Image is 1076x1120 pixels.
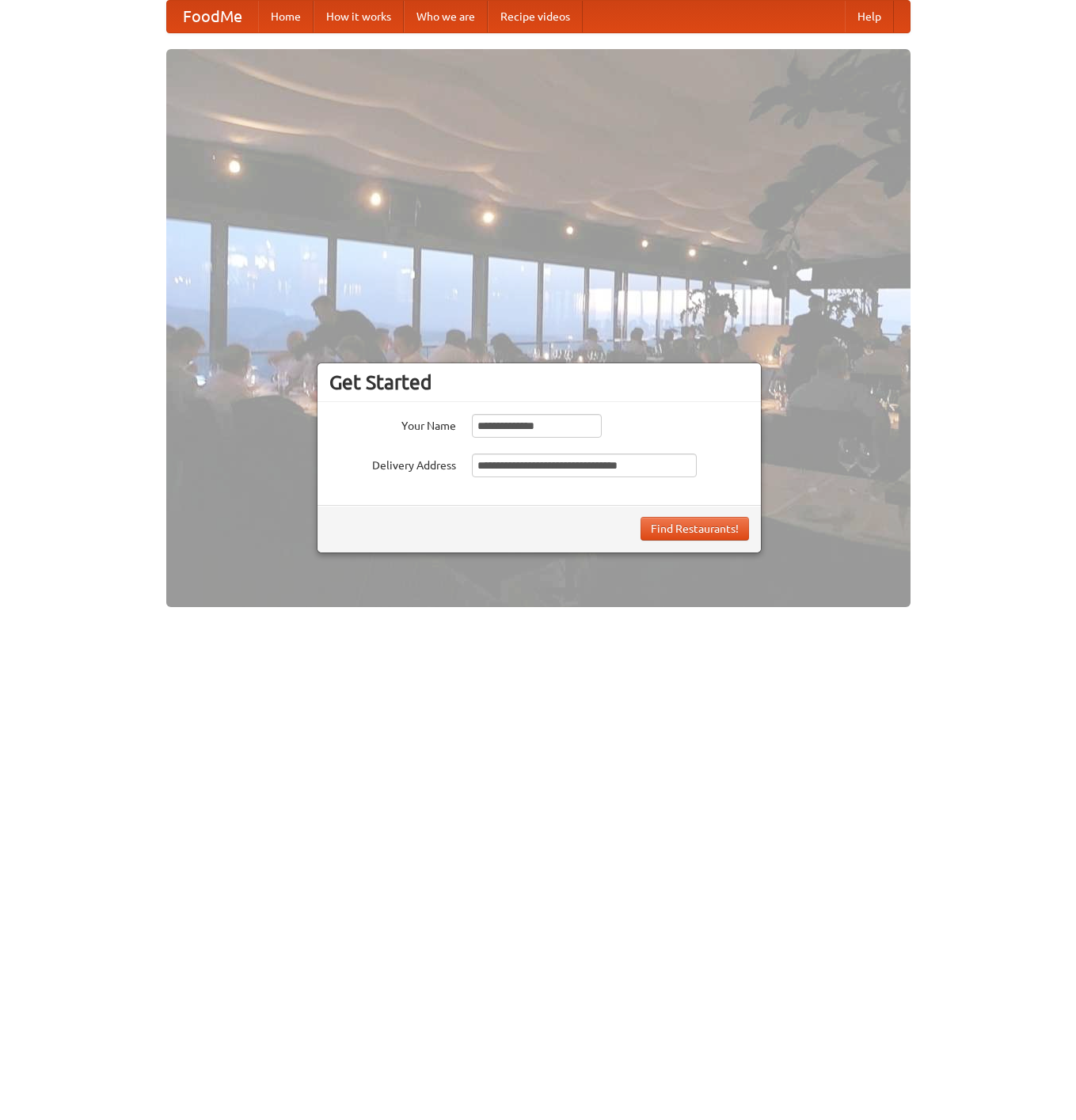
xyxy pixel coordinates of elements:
a: Recipe videos [488,1,583,32]
label: Your Name [329,414,456,434]
label: Delivery Address [329,454,456,473]
a: Who we are [404,1,488,32]
h3: Get Started [329,370,749,394]
a: How it works [314,1,404,32]
button: Find Restaurants! [641,517,749,541]
a: Help [845,1,894,32]
a: FoodMe [167,1,258,32]
a: Home [258,1,314,32]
